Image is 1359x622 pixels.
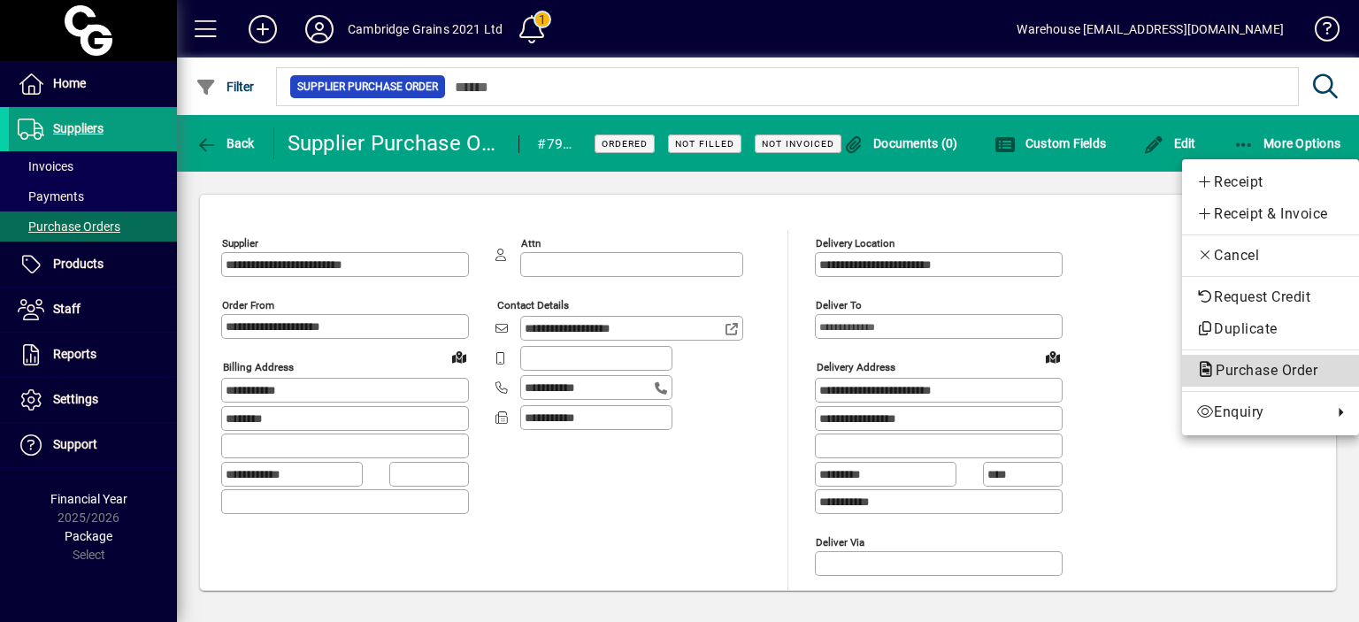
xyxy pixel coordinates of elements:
[1196,287,1345,308] span: Request Credit
[1196,319,1345,340] span: Duplicate
[1196,245,1345,266] span: Cancel
[1196,362,1326,379] span: Purchase Order
[1196,203,1345,225] span: Receipt & Invoice
[1196,402,1324,423] span: Enquiry
[1196,172,1345,193] span: Receipt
